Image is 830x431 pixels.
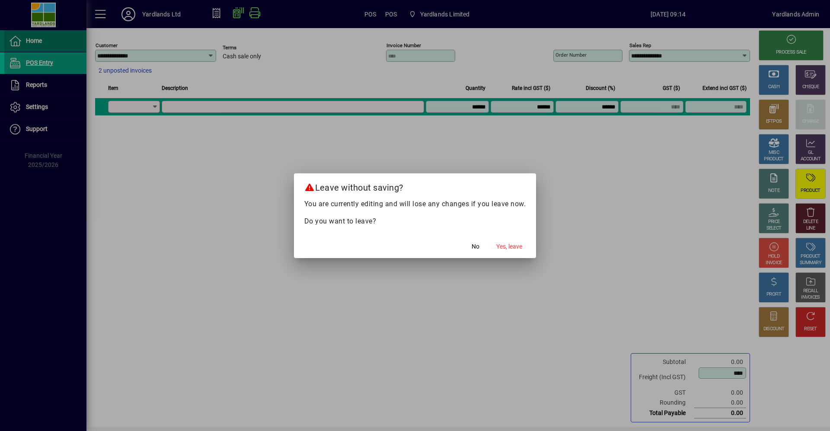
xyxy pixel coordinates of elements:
span: Yes, leave [496,242,522,251]
p: You are currently editing and will lose any changes if you leave now. [304,199,526,209]
button: No [462,239,489,255]
p: Do you want to leave? [304,216,526,227]
span: No [472,242,479,251]
button: Yes, leave [493,239,526,255]
h2: Leave without saving? [294,173,536,198]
